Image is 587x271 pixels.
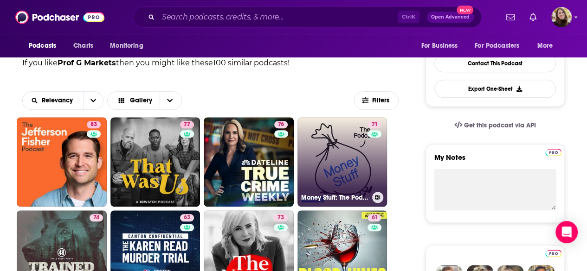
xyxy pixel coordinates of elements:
[431,15,470,19] span: Open Advanced
[368,214,381,221] a: 61
[274,121,288,128] a: 76
[180,214,194,221] a: 63
[434,153,556,169] label: My Notes
[434,54,556,72] a: Contact This Podcast
[551,7,572,27] span: Logged in as katiefuchs
[545,248,561,257] a: Pro website
[90,214,103,221] a: 74
[371,213,377,222] span: 61
[107,91,182,110] button: Choose View
[103,37,155,55] button: open menu
[184,120,190,129] span: 77
[29,39,56,52] span: Podcasts
[301,194,368,202] h3: Money Stuff: The Podcast
[84,92,103,109] button: open menu
[22,91,103,110] h2: Choose List sort
[277,213,284,222] span: 73
[414,37,469,55] button: open menu
[372,97,391,104] span: Filters
[464,121,536,129] span: Get this podcast via API
[22,37,68,55] button: open menu
[87,121,101,128] a: 83
[551,7,572,27] button: Show profile menu
[17,117,107,207] a: 83
[434,80,556,98] button: Export One-Sheet
[93,213,99,222] span: 74
[204,117,294,207] a: 76
[368,121,381,128] a: 71
[354,91,399,110] button: Filters
[555,221,578,243] div: Open Intercom Messenger
[107,91,192,110] h2: Choose View
[274,214,288,221] a: 73
[526,9,540,25] a: Show notifications dropdown
[427,12,474,23] button: Open AdvancedNew
[180,121,194,128] a: 77
[110,117,200,207] a: 77
[545,250,561,257] img: Podchaser Pro
[545,147,561,156] a: Pro website
[421,39,458,52] span: For Business
[184,213,190,222] span: 63
[67,37,99,55] a: Charts
[73,39,93,52] span: Charts
[90,120,97,129] span: 83
[297,117,387,207] a: 71Money Stuff: The Podcast
[23,97,84,104] button: open menu
[110,39,143,52] span: Monitoring
[58,58,116,67] strong: Prof G Markets
[371,120,377,129] span: 71
[551,7,572,27] img: User Profile
[158,10,398,25] input: Search podcasts, credits, & more...
[42,97,76,104] span: Relevancy
[469,37,533,55] button: open menu
[537,39,553,52] span: More
[545,149,561,156] img: Podchaser Pro
[475,39,519,52] span: For Podcasters
[15,8,104,26] img: Podchaser - Follow, Share and Rate Podcasts
[133,6,482,28] div: Search podcasts, credits, & more...
[457,6,473,14] span: New
[531,37,565,55] button: open menu
[278,120,284,129] span: 76
[22,57,399,69] p: If you like then you might like these 100 similar podcasts !
[503,9,518,25] a: Show notifications dropdown
[447,114,543,137] a: Get this podcast via API
[398,11,419,23] span: Ctrl K
[130,97,152,104] span: Gallery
